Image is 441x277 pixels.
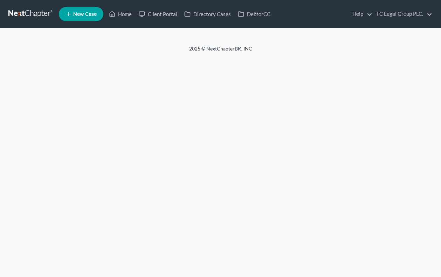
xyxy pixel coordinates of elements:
[21,45,420,58] div: 2025 © NextChapterBK, INC
[105,8,135,20] a: Home
[59,7,103,21] new-legal-case-button: New Case
[181,8,234,20] a: Directory Cases
[349,8,372,20] a: Help
[234,8,274,20] a: DebtorCC
[373,8,432,20] a: FC Legal Group PLC.
[135,8,181,20] a: Client Portal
